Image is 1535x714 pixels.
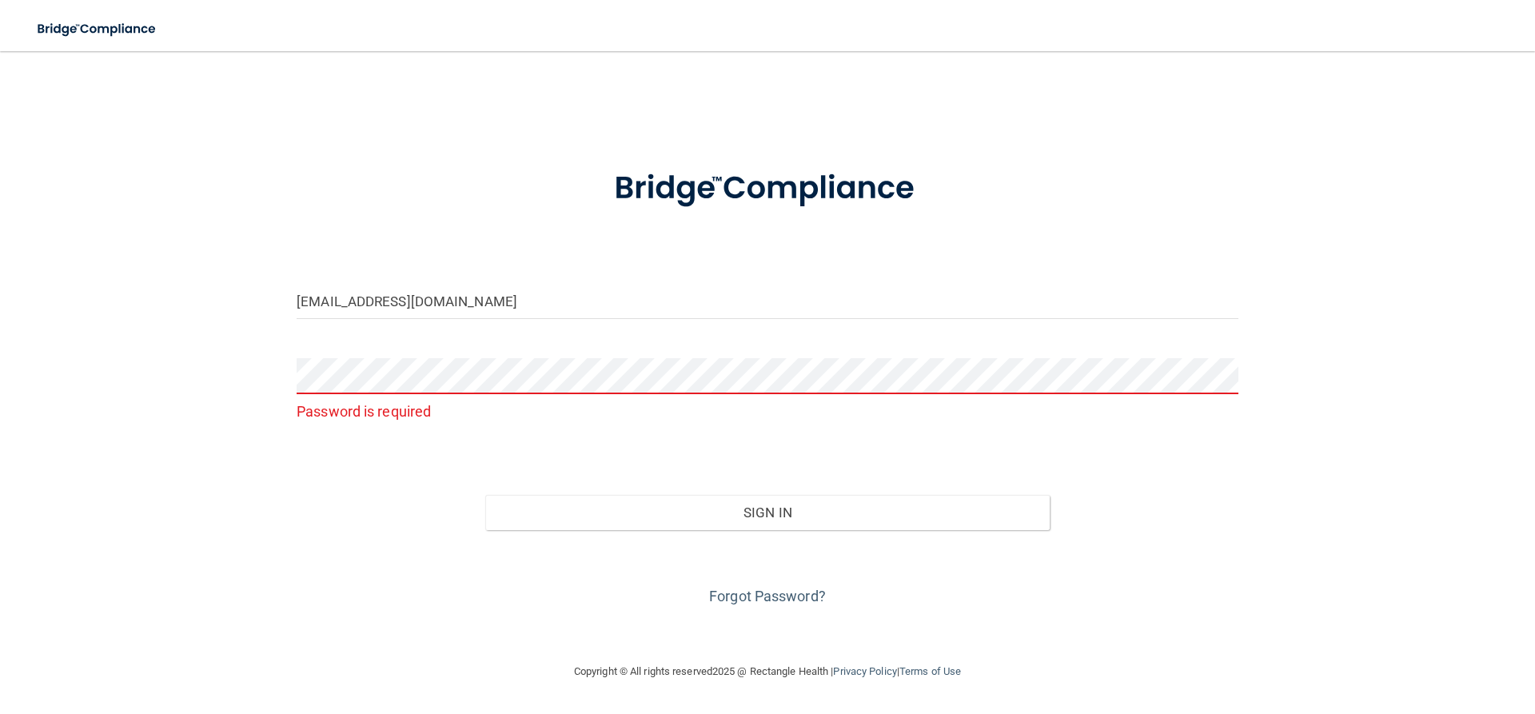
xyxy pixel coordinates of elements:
div: Copyright © All rights reserved 2025 @ Rectangle Health | | [476,646,1059,697]
img: bridge_compliance_login_screen.278c3ca4.svg [24,13,171,46]
a: Privacy Policy [833,665,896,677]
img: bridge_compliance_login_screen.278c3ca4.svg [581,147,954,230]
button: Sign In [485,495,1051,530]
p: Password is required [297,398,1238,425]
input: Email [297,283,1238,319]
a: Terms of Use [899,665,961,677]
a: Forgot Password? [709,588,826,604]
